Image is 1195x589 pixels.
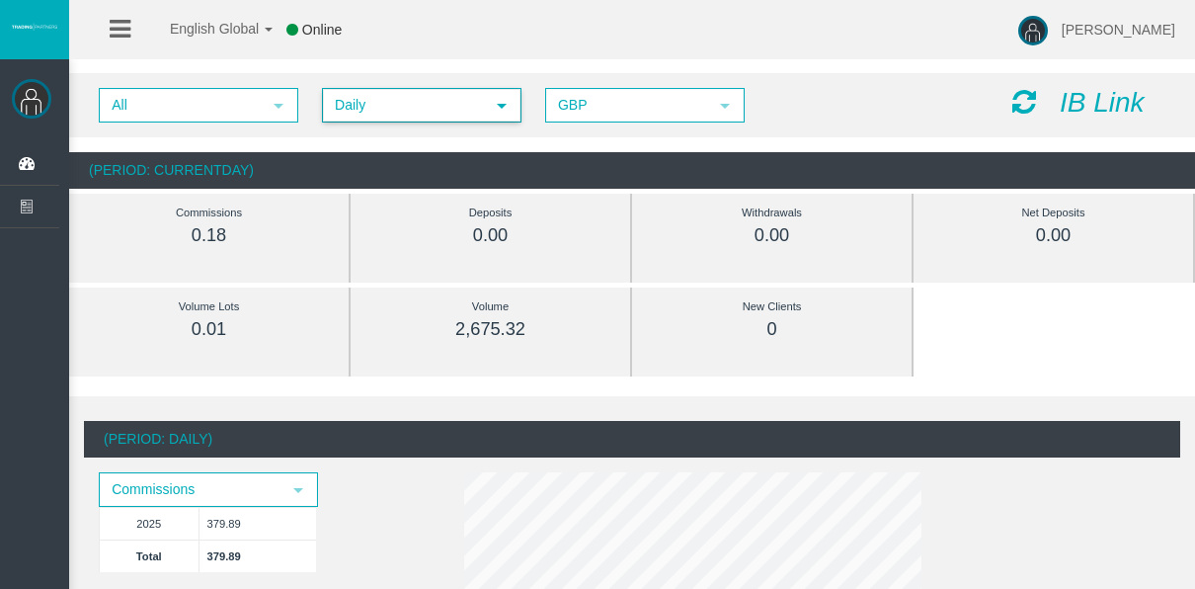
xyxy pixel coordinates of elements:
[302,22,342,38] span: Online
[100,540,199,572] td: Total
[395,202,586,224] div: Deposits
[10,23,59,31] img: logo.svg
[84,421,1180,458] div: (Period: Daily)
[199,540,316,572] td: 379.89
[395,224,586,247] div: 0.00
[114,202,304,224] div: Commissions
[101,474,280,505] span: Commissions
[547,90,707,121] span: GBP
[677,318,867,341] div: 0
[101,90,261,121] span: All
[494,98,510,114] span: select
[677,202,867,224] div: Withdrawals
[144,21,259,37] span: English Global
[1060,87,1145,118] i: IB Link
[677,224,867,247] div: 0.00
[271,98,286,114] span: select
[1018,16,1048,45] img: user-image
[1012,88,1036,116] i: Reload Dashboard
[114,318,304,341] div: 0.01
[395,318,586,341] div: 2,675.32
[114,295,304,318] div: Volume Lots
[395,295,586,318] div: Volume
[958,202,1149,224] div: Net Deposits
[677,295,867,318] div: New Clients
[69,152,1195,189] div: (Period: CurrentDay)
[114,224,304,247] div: 0.18
[958,224,1149,247] div: 0.00
[324,90,484,121] span: Daily
[1062,22,1175,38] span: [PERSON_NAME]
[717,98,733,114] span: select
[100,507,199,540] td: 2025
[199,507,316,540] td: 379.89
[290,482,306,498] span: select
